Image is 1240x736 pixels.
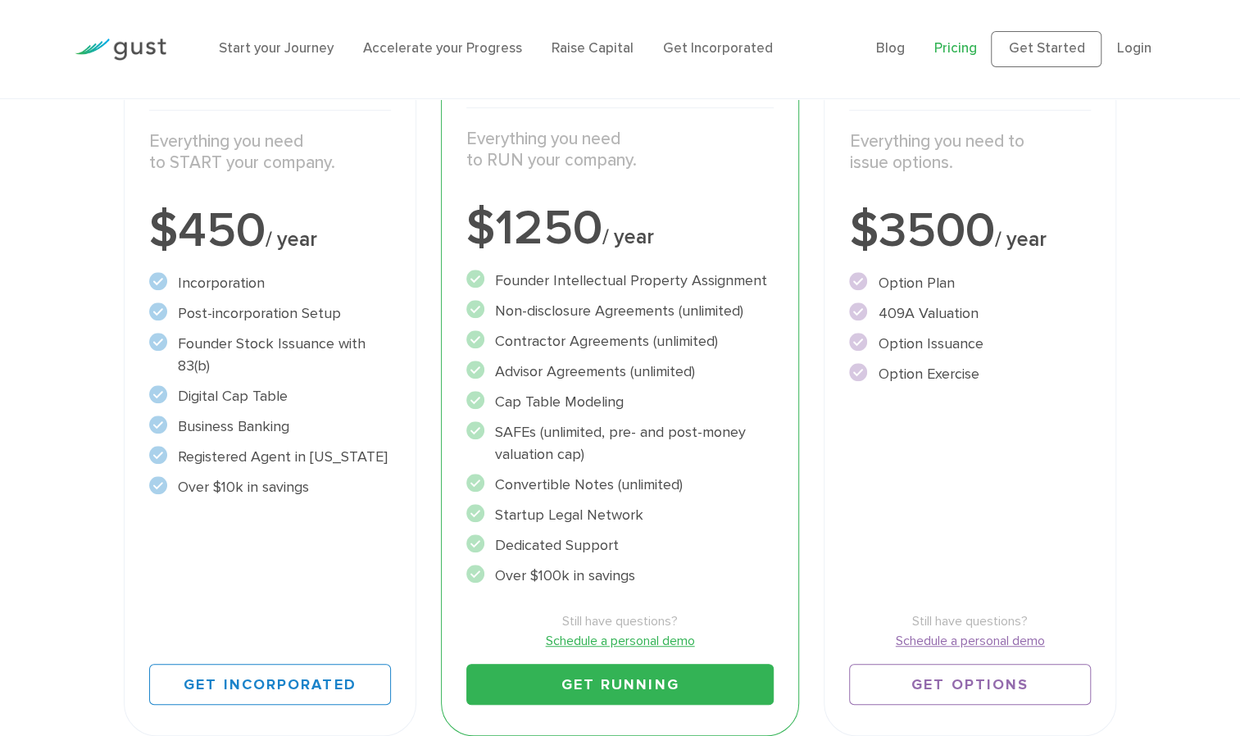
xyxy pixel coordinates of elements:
[849,631,1090,651] a: Schedule a personal demo
[466,204,774,253] div: $1250
[875,40,904,57] a: Blog
[466,129,774,172] p: Everything you need to RUN your company.
[663,40,773,57] a: Get Incorporated
[466,474,774,496] li: Convertible Notes (unlimited)
[849,611,1090,631] span: Still have questions?
[149,333,390,377] li: Founder Stock Issuance with 83(b)
[219,40,334,57] a: Start your Journey
[466,330,774,352] li: Contractor Agreements (unlimited)
[149,476,390,498] li: Over $10k in savings
[602,225,654,249] span: / year
[149,131,390,175] p: Everything you need to START your company.
[466,664,774,705] a: Get Running
[466,270,774,292] li: Founder Intellectual Property Assignment
[991,31,1101,67] a: Get Started
[466,361,774,383] li: Advisor Agreements (unlimited)
[849,207,1090,256] div: $3500
[849,302,1090,325] li: 409A Valuation
[149,272,390,294] li: Incorporation
[149,302,390,325] li: Post-incorporation Setup
[466,421,774,466] li: SAFEs (unlimited, pre- and post-money valuation cap)
[933,40,976,57] a: Pricing
[466,631,774,651] a: Schedule a personal demo
[1116,40,1151,57] a: Login
[849,333,1090,355] li: Option Issuance
[849,664,1090,705] a: Get Options
[466,534,774,557] li: Dedicated Support
[149,385,390,407] li: Digital Cap Table
[75,39,166,61] img: Gust Logo
[466,300,774,322] li: Non-disclosure Agreements (unlimited)
[552,40,634,57] a: Raise Capital
[849,131,1090,175] p: Everything you need to issue options.
[466,611,774,631] span: Still have questions?
[149,207,390,256] div: $450
[149,446,390,468] li: Registered Agent in [US_STATE]
[466,391,774,413] li: Cap Table Modeling
[149,664,390,705] a: Get Incorporated
[994,227,1046,252] span: / year
[849,363,1090,385] li: Option Exercise
[466,504,774,526] li: Startup Legal Network
[466,565,774,587] li: Over $100k in savings
[849,272,1090,294] li: Option Plan
[266,227,317,252] span: / year
[363,40,522,57] a: Accelerate your Progress
[149,416,390,438] li: Business Banking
